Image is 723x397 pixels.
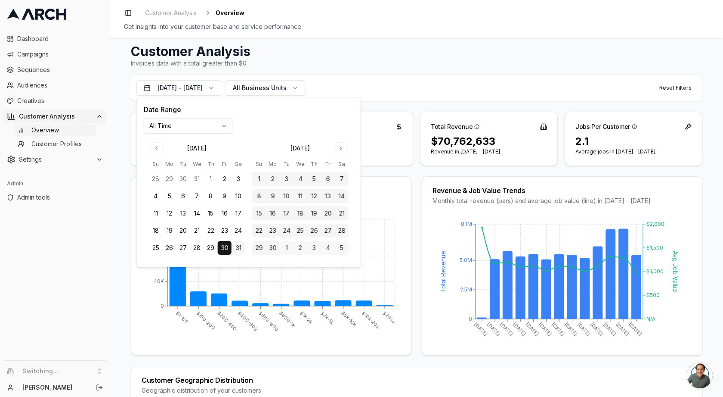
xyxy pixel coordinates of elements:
[149,189,163,203] button: 4
[17,193,103,202] span: Admin tools
[136,80,222,96] button: [DATE] - [DATE]
[142,377,692,384] div: Customer Geographic Distribution
[176,189,190,203] button: 6
[321,224,335,238] button: 27
[142,7,200,19] a: Customer Analysis
[163,159,176,169] th: Monday
[252,159,266,169] th: Sunday
[131,44,702,59] h1: Customer Analysis
[176,206,190,220] button: 13
[321,159,335,169] th: Friday
[439,251,447,293] tspan: Total Revenue
[575,148,692,155] p: Average jobs in [DATE] - [DATE]
[3,47,106,61] a: Campaigns
[163,224,176,238] button: 19
[3,94,106,108] a: Creatives
[176,241,190,255] button: 27
[93,381,105,394] button: Log out
[473,322,488,337] tspan: [DATE]
[232,224,245,238] button: 24
[563,322,579,337] tspan: [DATE]
[163,206,176,220] button: 12
[232,241,245,255] button: 31
[149,172,163,186] button: 28
[252,172,266,186] button: 1
[319,310,336,326] tspan: $2k-5k
[307,241,321,255] button: 3
[149,224,163,238] button: 18
[499,322,514,337] tspan: [DATE]
[538,322,553,337] tspan: [DATE]
[131,59,702,68] div: Invoices data with a total greater than $0
[176,172,190,186] button: 30
[486,322,501,337] tspan: [DATE]
[307,224,321,238] button: 26
[280,224,294,238] button: 24
[431,122,479,131] div: Total Revenue
[589,322,605,337] tspan: [DATE]
[17,50,103,59] span: Campaigns
[646,316,655,322] tspan: N/A
[280,159,294,169] th: Tuesday
[335,159,349,169] th: Saturday
[266,206,280,220] button: 16
[460,257,472,263] tspan: 5.0M
[154,278,164,284] tspan: 40K
[176,159,190,169] th: Tuesday
[290,144,310,153] div: [DATE]
[163,241,176,255] button: 26
[204,159,218,169] th: Thursday
[307,172,321,186] button: 5
[216,9,244,17] span: Overview
[3,78,106,92] a: Audiences
[232,159,245,169] th: Saturday
[381,310,396,325] tspan: $20k+
[237,310,260,333] tspan: $400-600
[280,241,294,255] button: 1
[17,81,103,90] span: Audiences
[299,310,314,325] tspan: $1k-2k
[149,241,163,255] button: 25
[22,383,87,392] a: [PERSON_NAME]
[280,189,294,203] button: 10
[294,172,307,186] button: 4
[187,144,207,153] div: [DATE]
[3,191,106,204] a: Admin tools
[252,224,266,238] button: 22
[460,286,472,293] tspan: 2.5M
[3,153,106,166] button: Settings
[294,159,307,169] th: Wednesday
[163,172,176,186] button: 29
[340,310,358,328] tspan: $5k-10k
[190,224,204,238] button: 21
[321,189,335,203] button: 13
[142,7,244,19] nav: breadcrumb
[321,172,335,186] button: 6
[307,189,321,203] button: 12
[278,310,297,329] tspan: $800-1k
[361,310,381,330] tspan: $10k-20k
[232,172,245,186] button: 3
[14,124,96,136] a: Overview
[266,159,280,169] th: Monday
[294,241,307,255] button: 2
[280,206,294,220] button: 17
[218,206,232,220] button: 16
[525,322,540,337] tspan: [DATE]
[461,221,472,227] tspan: 8.1M
[161,303,164,309] tspan: 0
[176,224,190,238] button: 20
[646,292,660,298] tspan: $500
[163,189,176,203] button: 5
[204,224,218,238] button: 22
[149,206,163,220] button: 11
[294,189,307,203] button: 11
[335,172,349,186] button: 7
[190,172,204,186] button: 31
[602,322,617,337] tspan: [DATE]
[232,189,245,203] button: 10
[142,386,692,395] div: Geographic distribution of your customers
[266,241,280,255] button: 30
[687,363,713,388] a: Open chat
[233,84,287,92] span: All Business Units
